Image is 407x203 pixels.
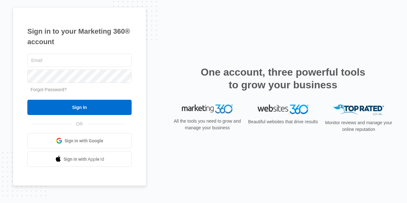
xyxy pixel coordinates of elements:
[182,105,233,113] img: Marketing 360
[27,26,132,47] h1: Sign in to your Marketing 360® account
[333,105,384,115] img: Top Rated Local
[247,118,319,125] p: Beautiful websites that drive results
[64,156,104,163] span: Sign in with Apple Id
[27,100,132,115] input: Sign In
[172,118,243,131] p: All the tools you need to grow and manage your business
[199,66,367,91] h2: One account, three powerful tools to grow your business
[72,121,87,127] span: OR
[27,54,132,67] input: Email
[31,87,67,92] a: Forgot Password?
[258,105,308,114] img: Websites 360
[65,138,103,144] span: Sign in with Google
[323,119,394,133] p: Monitor reviews and manage your online reputation
[27,133,132,148] a: Sign in with Google
[27,152,132,167] a: Sign in with Apple Id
